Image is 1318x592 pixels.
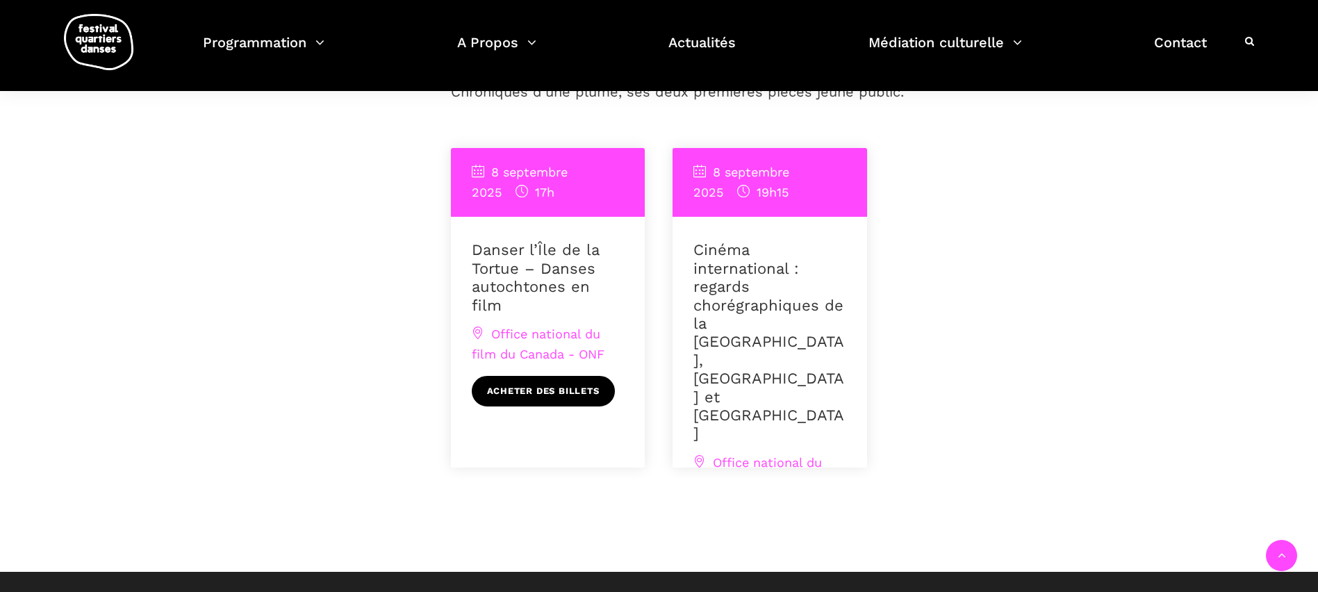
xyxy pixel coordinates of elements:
span: 19h15 [737,185,789,199]
img: logo-fqd-med [64,14,133,70]
a: Danser l’Île de la Tortue – Danses autochtones en film [472,241,599,313]
span: Office national du film du Canada - ONF [472,327,604,361]
span: 8 septembre 2025 [472,165,568,199]
a: A Propos [457,31,536,72]
span: 8 septembre 2025 [693,165,789,199]
a: Médiation culturelle [868,31,1022,72]
a: Actualités [668,31,736,72]
a: Acheter des billets [472,376,615,407]
a: Programmation [203,31,324,72]
a: Contact [1154,31,1207,72]
a: Cinéma international : regards chorégraphiques de la [GEOGRAPHIC_DATA], [GEOGRAPHIC_DATA] et [GEO... [693,241,844,442]
span: Office national du film du Canada - ONF [693,455,826,490]
span: 17h [516,185,554,199]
